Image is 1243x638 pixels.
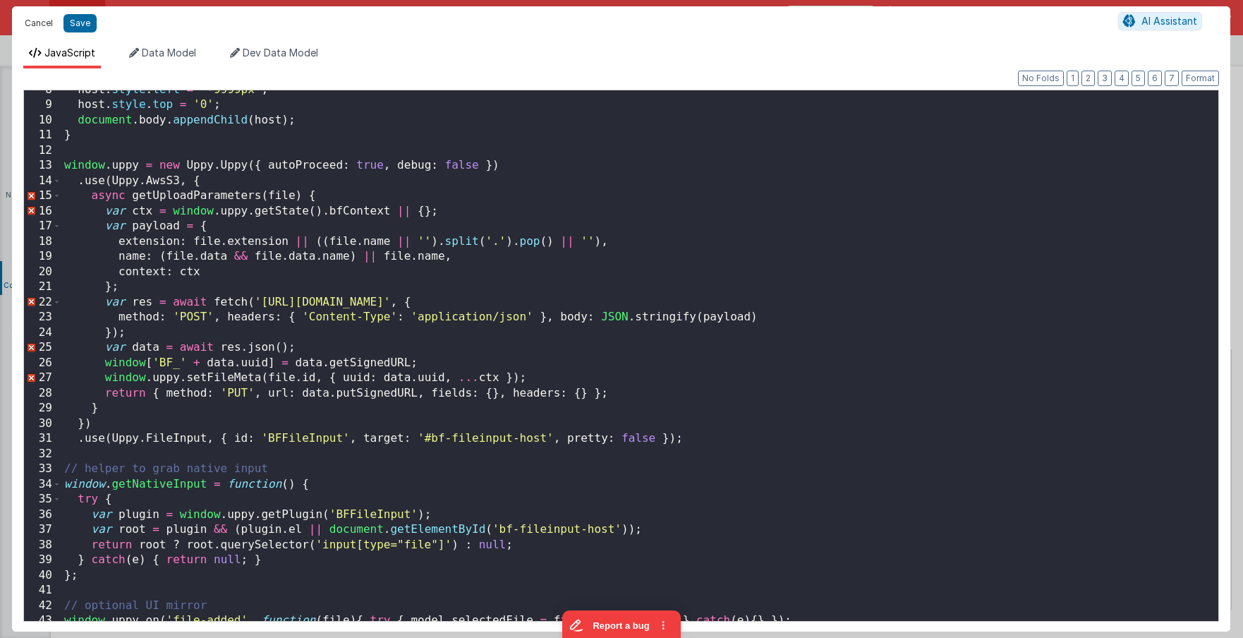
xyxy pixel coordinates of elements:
div: 32 [24,447,61,462]
div: 26 [24,356,61,371]
div: 43 [24,613,61,629]
span: Data Model [142,47,196,59]
button: AI Assistant [1118,12,1202,30]
span: Dev Data Model [243,47,318,59]
button: 2 [1081,71,1095,86]
button: Format [1182,71,1219,86]
button: Save [63,14,97,32]
div: 40 [24,568,61,584]
span: JavaScript [44,47,95,59]
div: 9 [24,97,61,113]
button: 6 [1148,71,1162,86]
div: 21 [24,279,61,295]
button: 4 [1115,71,1129,86]
div: 8 [24,83,61,98]
div: 39 [24,553,61,568]
button: 3 [1098,71,1112,86]
div: 23 [24,310,61,325]
div: 18 [24,234,61,250]
div: 33 [24,462,61,477]
div: 27 [24,371,61,386]
div: 20 [24,265,61,280]
div: 38 [24,538,61,553]
iframe: Marker.io feedback button [435,163,554,193]
div: 14 [24,174,61,189]
button: No Folds [1018,71,1064,86]
div: 13 [24,158,61,174]
div: 22 [24,295,61,311]
div: 24 [24,325,61,341]
div: 10 [24,113,61,128]
div: 41 [24,583,61,598]
div: 12 [24,143,61,159]
div: 34 [24,477,61,493]
button: 5 [1132,71,1145,86]
div: 28 [24,386,61,402]
div: 25 [24,340,61,356]
div: 11 [24,128,61,143]
div: 17 [24,219,61,234]
div: 15 [24,188,61,204]
div: 30 [24,416,61,432]
div: 36 [24,507,61,523]
div: 16 [24,204,61,219]
button: Cancel [18,13,60,33]
span: AI Assistant [1141,15,1197,27]
div: 35 [24,492,61,507]
button: 7 [1165,71,1179,86]
div: 37 [24,522,61,538]
button: 1 [1067,71,1079,86]
div: 31 [24,431,61,447]
div: 19 [24,249,61,265]
div: 29 [24,401,61,416]
div: 42 [24,598,61,614]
